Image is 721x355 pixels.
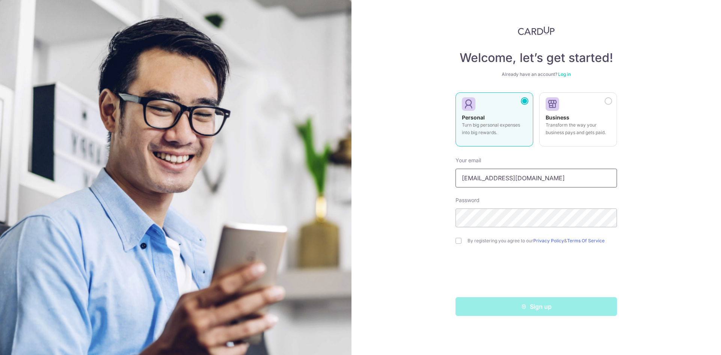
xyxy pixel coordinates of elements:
[558,71,571,77] a: Log in
[567,238,605,243] a: Terms Of Service
[479,259,593,288] iframe: reCAPTCHA
[456,71,617,77] div: Already have an account?
[462,121,527,136] p: Turn big personal expenses into big rewards.
[546,114,569,121] strong: Business
[468,238,617,244] label: By registering you agree to our &
[456,169,617,187] input: Enter your Email
[456,50,617,65] h4: Welcome, let’s get started!
[456,196,480,204] label: Password
[533,238,564,243] a: Privacy Policy
[539,92,617,151] a: Business Transform the way your business pays and gets paid.
[456,157,481,164] label: Your email
[518,26,555,35] img: CardUp Logo
[546,121,611,136] p: Transform the way your business pays and gets paid.
[462,114,485,121] strong: Personal
[456,92,533,151] a: Personal Turn big personal expenses into big rewards.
